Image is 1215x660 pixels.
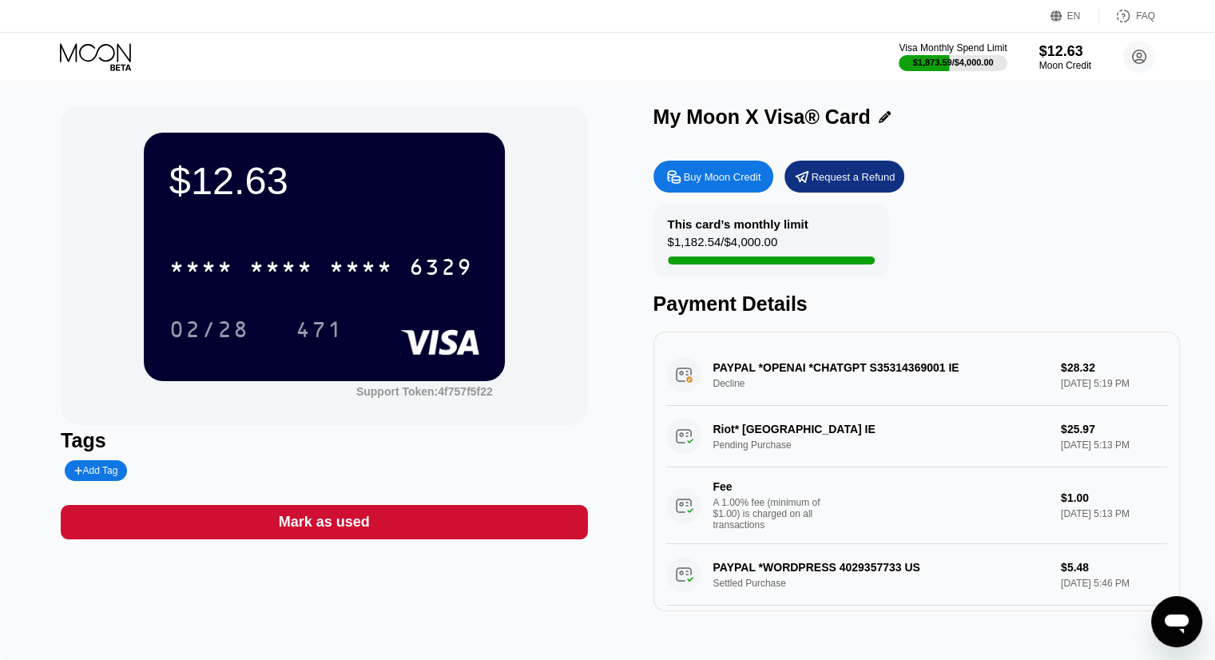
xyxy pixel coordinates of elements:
[784,161,904,193] div: Request a Refund
[296,319,343,344] div: 471
[1151,596,1202,647] iframe: Button to launch messaging window
[1050,8,1099,24] div: EN
[1039,60,1091,71] div: Moon Credit
[157,309,261,349] div: 02/28
[666,467,1167,544] div: FeeA 1.00% fee (minimum of $1.00) is charged on all transactions$1.00[DATE] 5:13 PM
[279,513,370,531] div: Mark as used
[899,42,1007,71] div: Visa Monthly Spend Limit$1,873.59/$4,000.00
[61,429,587,452] div: Tags
[653,161,773,193] div: Buy Moon Credit
[913,58,994,67] div: $1,873.59 / $4,000.00
[356,385,493,398] div: Support Token: 4f757f5f22
[1061,508,1167,519] div: [DATE] 5:13 PM
[1061,491,1167,504] div: $1.00
[169,319,249,344] div: 02/28
[668,235,778,256] div: $1,182.54 / $4,000.00
[284,309,355,349] div: 471
[1067,10,1081,22] div: EN
[1039,43,1091,71] div: $12.63Moon Credit
[409,256,473,282] div: 6329
[1099,8,1155,24] div: FAQ
[169,158,479,203] div: $12.63
[653,292,1180,316] div: Payment Details
[713,497,833,531] div: A 1.00% fee (minimum of $1.00) is charged on all transactions
[653,105,871,129] div: My Moon X Visa® Card
[1136,10,1155,22] div: FAQ
[1039,43,1091,60] div: $12.63
[899,42,1007,54] div: Visa Monthly Spend Limit
[713,480,825,493] div: Fee
[356,385,493,398] div: Support Token:4f757f5f22
[812,170,895,184] div: Request a Refund
[684,170,761,184] div: Buy Moon Credit
[65,460,127,481] div: Add Tag
[61,505,587,539] div: Mark as used
[74,465,117,476] div: Add Tag
[668,217,808,231] div: This card’s monthly limit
